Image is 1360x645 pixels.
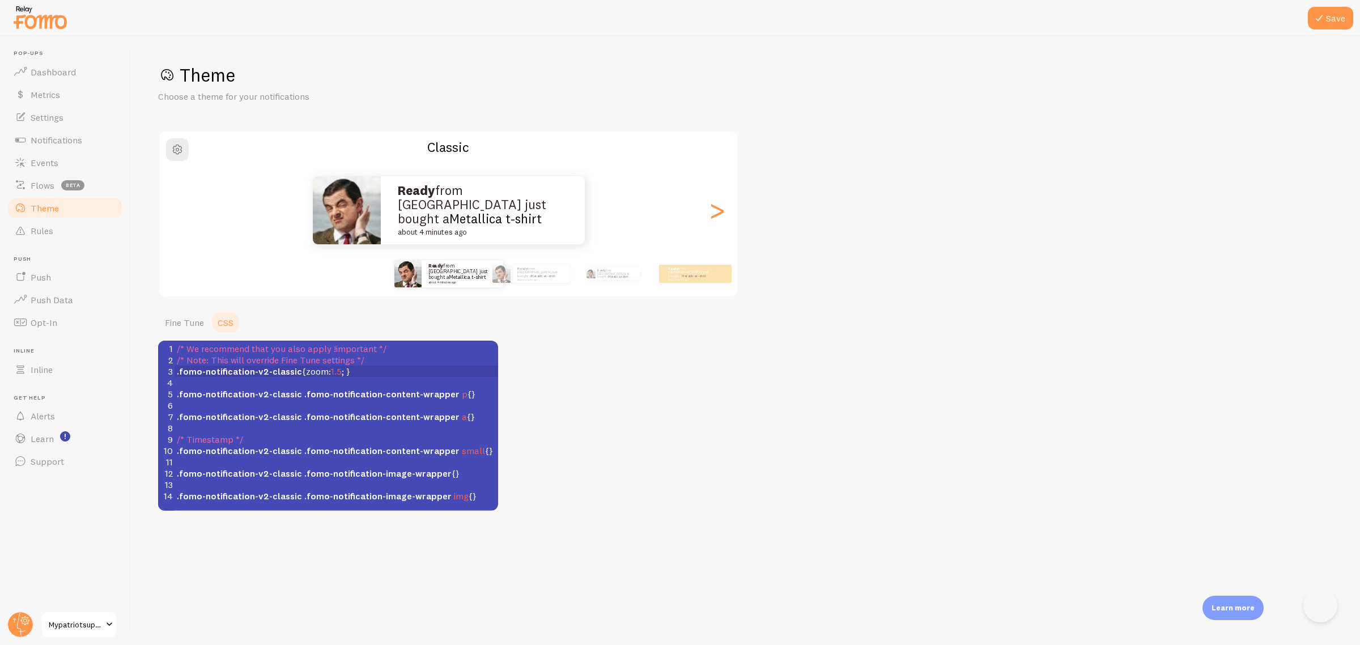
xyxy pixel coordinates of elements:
[597,269,606,272] strong: Ready
[31,202,59,214] span: Theme
[668,278,712,281] small: about 4 minutes ago
[177,388,475,400] span: {}
[31,294,73,305] span: Push Data
[454,490,469,502] span: img
[158,311,211,334] a: Fine Tune
[517,266,565,281] p: from [GEOGRAPHIC_DATA] just bought a
[7,61,124,83] a: Dashboard
[177,343,386,354] span: /* We recommend that you also apply !important */
[158,388,175,400] div: 5
[31,410,55,422] span: Alerts
[31,317,57,328] span: Opt-In
[428,263,496,284] p: from [GEOGRAPHIC_DATA] just bought a
[398,183,435,198] strong: Ready
[158,445,175,456] div: 10
[177,434,243,445] span: /* Timestamp */
[462,445,485,456] span: small
[158,90,430,103] p: Choose a theme for your notifications
[7,151,124,174] a: Events
[7,405,124,427] a: Alerts
[394,260,422,287] img: Fomo
[177,468,302,479] span: .fomo-notification-v2-classic
[31,112,63,123] span: Settings
[31,180,54,191] span: Flows
[586,269,595,278] img: Fomo
[1202,596,1264,620] div: Learn more
[158,400,175,411] div: 6
[7,174,124,197] a: Flows beta
[7,219,124,242] a: Rules
[177,388,302,400] span: .fomo-notification-v2-classic
[12,3,69,32] img: fomo-relay-logo-orange.svg
[7,311,124,334] a: Opt-In
[159,138,737,156] h2: Classic
[304,388,460,400] span: .fomo-notification-content-wrapper
[177,468,460,479] span: {}
[313,176,381,244] img: Fomo
[31,66,76,78] span: Dashboard
[31,364,53,375] span: Inline
[177,445,493,456] span: {}
[31,157,58,168] span: Events
[449,274,486,280] a: Metallica t-shirt
[177,490,302,502] span: .fomo-notification-v2-classic
[31,271,51,283] span: Push
[710,169,724,251] div: Next slide
[492,265,511,283] img: Fomo
[177,490,477,502] span: {}
[304,490,452,502] span: .fomo-notification-image-wrapper
[14,50,124,57] span: Pop-ups
[177,366,350,377] span: { : ; }
[158,343,175,354] div: 1
[304,468,452,479] span: .fomo-notification-image-wrapper
[31,456,64,467] span: Support
[398,184,568,237] p: from [GEOGRAPHIC_DATA] just bought a
[158,354,175,366] div: 2
[158,490,175,502] div: 14
[158,411,175,422] div: 7
[177,411,302,422] span: .fomo-notification-v2-classic
[158,456,175,468] div: 11
[306,366,329,377] span: zoom
[158,366,175,377] div: 3
[682,274,706,278] a: Metallica t-shirt
[61,180,84,190] span: beta
[517,266,528,271] strong: Ready
[7,266,124,288] a: Push
[7,129,124,151] a: Notifications
[609,275,628,278] a: Metallica t-shirt
[331,366,342,377] span: 1.5
[7,427,124,450] a: Learn
[7,83,124,106] a: Metrics
[517,278,564,281] small: about 4 minutes ago
[668,266,678,271] strong: Ready
[7,358,124,381] a: Inline
[177,445,302,456] span: .fomo-notification-v2-classic
[158,434,175,445] div: 9
[14,394,124,402] span: Get Help
[211,311,240,334] a: CSS
[177,354,364,366] span: /* Note: This will override Fine Tune settings */
[31,433,54,444] span: Learn
[158,479,175,490] div: 13
[668,266,713,281] p: from [GEOGRAPHIC_DATA] just bought a
[31,89,60,100] span: Metrics
[1212,602,1255,613] p: Learn more
[158,63,1333,87] h1: Theme
[158,422,175,434] div: 8
[304,445,460,456] span: .fomo-notification-content-wrapper
[158,468,175,479] div: 12
[597,268,635,280] p: from [GEOGRAPHIC_DATA] just bought a
[398,228,563,237] small: about 4 minutes ago
[1303,588,1337,622] iframe: Help Scout Beacon - Open
[428,262,443,269] strong: Ready
[49,618,103,631] span: Mypatriotsupply
[7,288,124,311] a: Push Data
[158,377,175,388] div: 4
[7,106,124,129] a: Settings
[14,347,124,355] span: Inline
[177,411,475,422] span: {}
[177,366,302,377] span: .fomo-notification-v2-classic
[31,225,53,236] span: Rules
[462,411,467,422] span: a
